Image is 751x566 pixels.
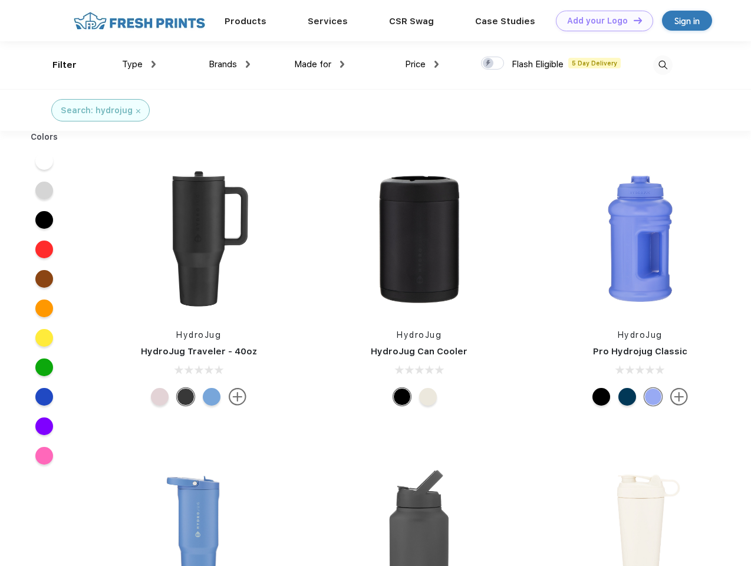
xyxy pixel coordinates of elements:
[341,160,498,317] img: func=resize&h=266
[593,346,687,357] a: Pro Hydrojug Classic
[209,59,237,70] span: Brands
[371,346,467,357] a: HydroJug Can Cooler
[120,160,277,317] img: func=resize&h=266
[225,16,266,27] a: Products
[644,388,662,406] div: Hyper Blue
[393,388,411,406] div: Black
[653,55,673,75] img: desktop_search.svg
[670,388,688,406] img: more.svg
[294,59,331,70] span: Made for
[61,104,133,117] div: Search: hydrojug
[70,11,209,31] img: fo%20logo%202.webp
[618,330,663,340] a: HydroJug
[419,388,437,406] div: Cream
[618,388,636,406] div: Navy
[151,388,169,406] div: Pink Sand
[340,61,344,68] img: dropdown.png
[397,330,442,340] a: HydroJug
[136,109,140,113] img: filter_cancel.svg
[634,17,642,24] img: DT
[592,388,610,406] div: Black
[562,160,719,317] img: func=resize&h=266
[405,59,426,70] span: Price
[141,346,257,357] a: HydroJug Traveler - 40oz
[151,61,156,68] img: dropdown.png
[567,16,628,26] div: Add your Logo
[434,61,439,68] img: dropdown.png
[176,330,221,340] a: HydroJug
[568,58,621,68] span: 5 Day Delivery
[203,388,220,406] div: Riptide
[122,59,143,70] span: Type
[246,61,250,68] img: dropdown.png
[177,388,195,406] div: Black
[52,58,77,72] div: Filter
[512,59,564,70] span: Flash Eligible
[662,11,712,31] a: Sign in
[674,14,700,28] div: Sign in
[229,388,246,406] img: more.svg
[22,131,67,143] div: Colors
